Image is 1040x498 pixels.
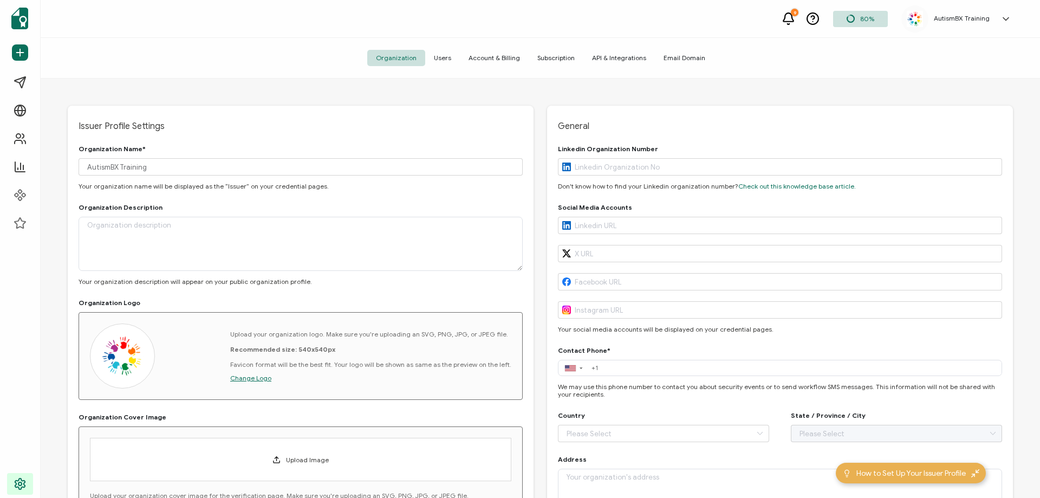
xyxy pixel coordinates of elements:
p: Your social media accounts will be displayed on your credential pages. [558,326,1002,333]
h2: Contact Phone* [558,347,610,354]
p: Don't know how to find your Linkedin organization number? [558,183,1002,190]
span: Email Domain [655,50,714,66]
input: 5xx [588,362,1002,374]
span: General [558,121,1002,132]
span: Upload Image [286,456,329,464]
h2: Linkedin Organization Number [558,145,658,153]
span: Organization [367,50,425,66]
img: Linkedin logo [562,163,571,171]
img: 55acd4ea-2246-4d5a-820f-7ee15f166b00.jpg [907,11,923,27]
b: Recommended size: 540x540px [230,345,335,353]
input: Please Select [791,425,1002,442]
h2: Social Media Accounts [558,204,632,211]
img: minimize-icon.svg [971,469,979,477]
p: Upload your organization logo. Make sure you're uploading an SVG, PNG, JPG, or JPEG file. Favicon... [230,331,511,368]
span: 80% [860,15,874,23]
span: Issuer Profile Settings [79,121,523,132]
h2: Organization Cover Image [79,413,166,421]
h2: Organization Logo [79,299,140,307]
span: API & Integrations [583,50,655,66]
span: Subscription [529,50,583,66]
input: X URL [558,245,1002,262]
h5: AutismBX Training [934,15,990,22]
div: 9 [791,9,798,16]
input: Organization name [79,158,523,176]
img: sertifier-logomark-colored.svg [11,8,28,29]
a: Check out this knowledge base article. [738,182,856,190]
p: Your organization name will be displayed as the “Issuer” on your credential pages. [79,183,523,190]
h2: State / Province / City [791,412,866,419]
input: Linkedin Organization No [558,158,1002,176]
h2: Address [558,456,587,463]
span: Account & Billing [460,50,529,66]
h2: Organization Name* [79,145,146,153]
input: Facebook URL [558,273,1002,290]
input: Instagram URL [558,301,1002,319]
input: Linkedin URL [558,217,1002,234]
span: Users [425,50,460,66]
span: ▼ [578,366,584,370]
span: Change Logo [230,374,271,382]
p: We may use this phone number to contact you about security events or to send workflow SMS message... [558,383,1002,398]
p: Your organization description will appear on your public organization profile. [79,278,523,286]
span: How to Set Up Your Issuer Profile [856,468,966,479]
h2: Country [558,412,585,419]
h2: Organization Description [79,204,162,211]
iframe: Chat Widget [986,446,1040,498]
input: Please Select [558,425,769,442]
